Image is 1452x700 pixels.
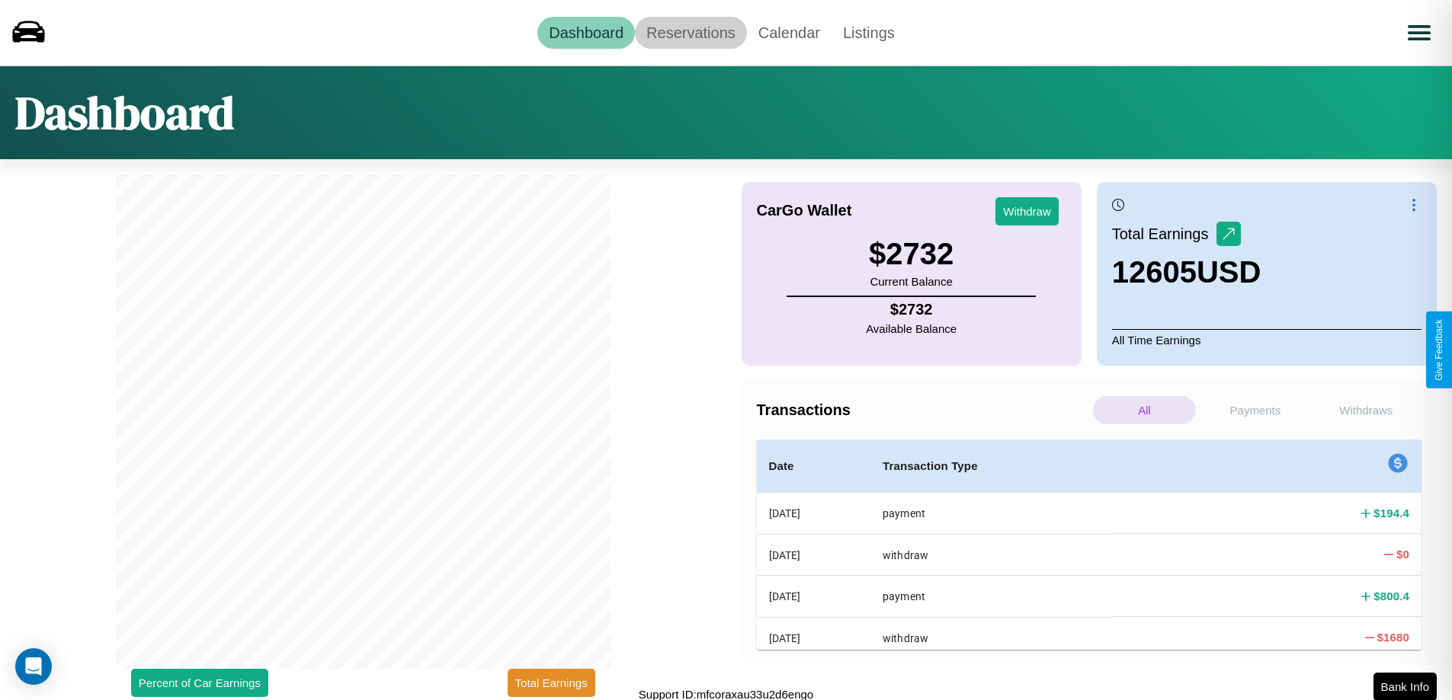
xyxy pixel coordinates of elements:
[995,197,1059,225] button: Withdraw
[15,82,234,144] h1: Dashboard
[757,202,852,219] h4: CarGo Wallet
[1093,396,1196,424] p: All
[832,17,906,49] a: Listings
[1204,396,1306,424] p: Payments
[1398,11,1441,54] button: Open menu
[1315,396,1418,424] p: Withdraws
[869,237,954,271] h3: $ 2732
[866,318,957,339] p: Available Balance
[15,648,52,685] div: Open Intercom Messenger
[508,669,595,697] button: Total Earnings
[870,534,1112,575] th: withdraw
[1396,546,1409,562] h4: $ 0
[131,669,268,697] button: Percent of Car Earnings
[870,617,1112,658] th: withdraw
[1373,505,1409,521] h4: $ 194.4
[883,457,1100,475] h4: Transaction Type
[1112,255,1261,289] h3: 12605 USD
[1373,588,1409,604] h4: $ 800.4
[747,17,832,49] a: Calendar
[869,271,954,292] p: Current Balance
[1377,629,1409,645] h4: $ 1680
[1112,220,1216,248] p: Total Earnings
[757,493,871,535] th: [DATE]
[757,534,871,575] th: [DATE]
[870,576,1112,617] th: payment
[757,617,871,658] th: [DATE]
[769,457,859,475] h4: Date
[866,301,957,318] h4: $ 2732
[757,576,871,617] th: [DATE]
[757,401,1089,419] h4: Transactions
[635,17,747,49] a: Reservations
[537,17,635,49] a: Dashboard
[1112,329,1422,350] p: All Time Earnings
[870,493,1112,535] th: payment
[1434,319,1444,381] div: Give Feedback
